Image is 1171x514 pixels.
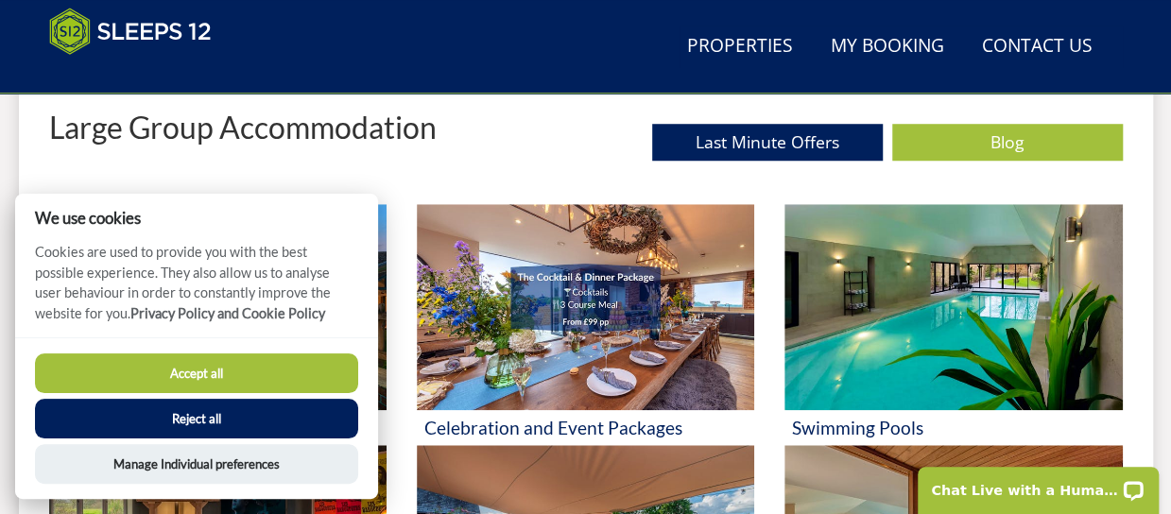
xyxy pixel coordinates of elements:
iframe: Customer reviews powered by Trustpilot [40,66,238,82]
img: 'Swimming Pools' - Large Group Accommodation Holiday Ideas [784,204,1122,410]
button: Accept all [35,353,358,393]
a: Blog [892,124,1123,161]
p: Cookies are used to provide you with the best possible experience. They also allow us to analyse ... [15,242,378,337]
h2: We use cookies [15,209,378,227]
iframe: LiveChat chat widget [905,454,1171,514]
button: Manage Individual preferences [35,444,358,484]
img: 'Celebration and Event Packages' - Large Group Accommodation Holiday Ideas [417,204,754,410]
a: Contact Us [974,26,1100,68]
p: Large Group Accommodation [49,111,437,144]
a: My Booking [823,26,952,68]
img: Sleeps 12 [49,8,212,55]
a: Privacy Policy and Cookie Policy [130,305,325,321]
a: Last Minute Offers [652,124,883,161]
h3: Swimming Pools [792,418,1114,437]
a: 'Celebration and Event Packages' - Large Group Accommodation Holiday Ideas Celebration and Event ... [417,204,754,445]
a: Properties [680,26,801,68]
button: Reject all [35,399,358,438]
h3: Celebration and Event Packages [424,418,747,437]
a: 'Swimming Pools' - Large Group Accommodation Holiday Ideas Swimming Pools [784,204,1122,445]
